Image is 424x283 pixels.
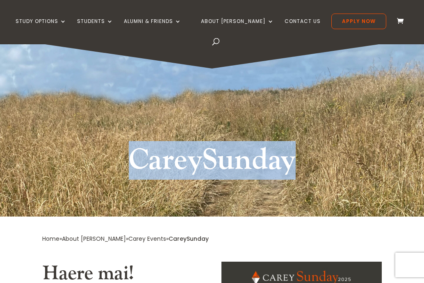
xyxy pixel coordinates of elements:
span: » » » [42,235,209,243]
a: Carey Events [128,235,166,243]
a: Study Options [16,18,66,38]
a: Apply Now [331,14,386,29]
a: About [PERSON_NAME] [201,18,274,38]
a: Home [42,235,59,243]
h2: Support [PERSON_NAME] [89,16,230,29]
a: Alumni & Friends [124,18,181,38]
img: Carey-Sunday-2025_PowerPoint-Slide-scaled.jpg [46,125,272,251]
p: Would you or your [DEMOGRAPHIC_DATA] consider donating to [PERSON_NAME]? Your donation will help ... [75,44,244,113]
a: Contact Us [285,18,321,38]
span: CareySunday [169,235,209,243]
h1: CareySunday [58,141,366,184]
a: Students [77,18,113,38]
a: About [PERSON_NAME] [62,235,126,243]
